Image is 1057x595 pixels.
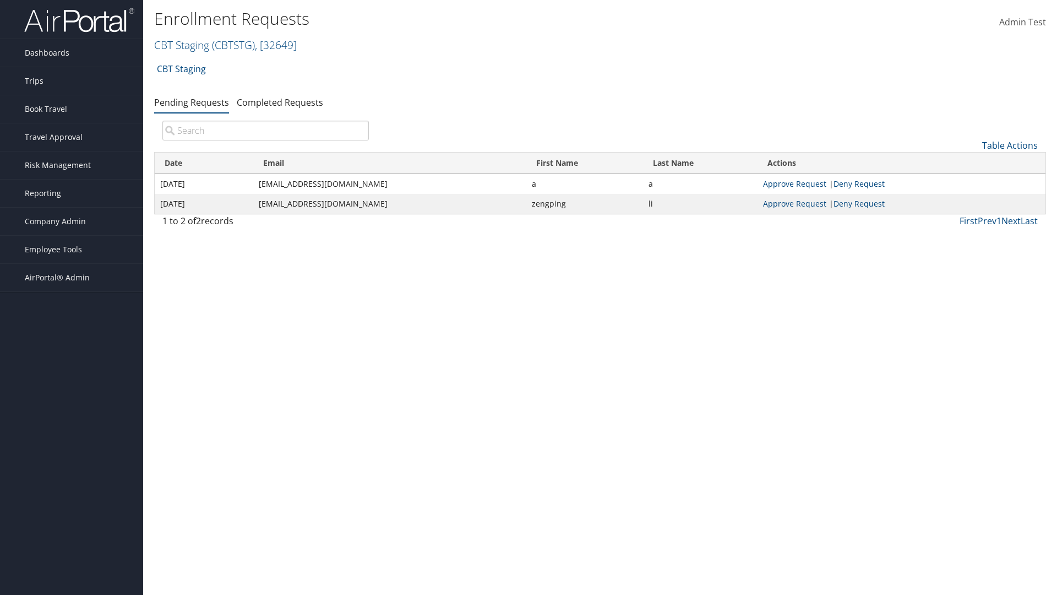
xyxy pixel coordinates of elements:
td: [EMAIL_ADDRESS][DOMAIN_NAME] [253,194,526,214]
h1: Enrollment Requests [154,7,749,30]
a: Table Actions [982,139,1038,152]
a: Approve Request [763,178,826,189]
td: | [758,174,1045,194]
th: Date: activate to sort column descending [155,153,253,174]
th: Email: activate to sort column ascending [253,153,526,174]
a: Next [1001,215,1021,227]
td: li [643,194,758,214]
a: Prev [978,215,996,227]
img: airportal-logo.png [24,7,134,33]
td: a [526,174,643,194]
td: [EMAIL_ADDRESS][DOMAIN_NAME] [253,174,526,194]
span: ( CBTSTG ) [212,37,255,52]
a: 1 [996,215,1001,227]
a: Approve Request [763,198,826,209]
td: zengping [526,194,643,214]
td: [DATE] [155,174,253,194]
th: Actions [758,153,1045,174]
span: Book Travel [25,95,67,123]
td: a [643,174,758,194]
span: AirPortal® Admin [25,264,90,291]
a: Admin Test [999,6,1046,40]
a: CBT Staging [154,37,297,52]
span: Trips [25,67,43,95]
span: Dashboards [25,39,69,67]
span: Risk Management [25,152,91,179]
td: [DATE] [155,194,253,214]
a: Deny Request [833,178,885,189]
span: Admin Test [999,16,1046,28]
span: , [ 32649 ] [255,37,297,52]
a: Last [1021,215,1038,227]
a: Deny Request [833,198,885,209]
input: Search [162,121,369,140]
div: 1 to 2 of records [162,214,369,233]
a: First [960,215,978,227]
a: Pending Requests [154,96,229,109]
th: First Name: activate to sort column ascending [526,153,643,174]
td: | [758,194,1045,214]
a: Completed Requests [237,96,323,109]
span: 2 [196,215,201,227]
span: Reporting [25,180,61,207]
span: Employee Tools [25,236,82,263]
a: CBT Staging [157,58,206,80]
span: Company Admin [25,208,86,235]
th: Last Name: activate to sort column ascending [643,153,758,174]
span: Travel Approval [25,123,83,151]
